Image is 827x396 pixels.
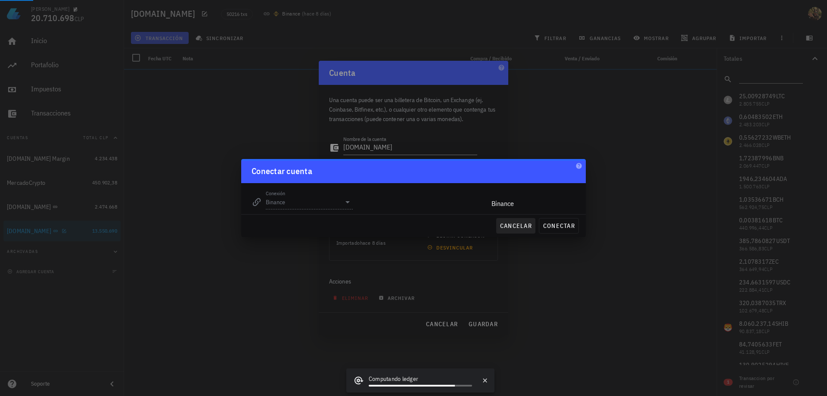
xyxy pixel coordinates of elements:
[491,200,575,208] div: Binance
[266,190,285,196] label: Conexión
[543,222,575,230] span: conectar
[369,374,472,385] div: Computando ledger
[252,164,312,178] div: Conectar cuenta
[539,218,579,234] button: conectar
[500,222,532,230] span: cancelar
[496,218,535,234] button: cancelar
